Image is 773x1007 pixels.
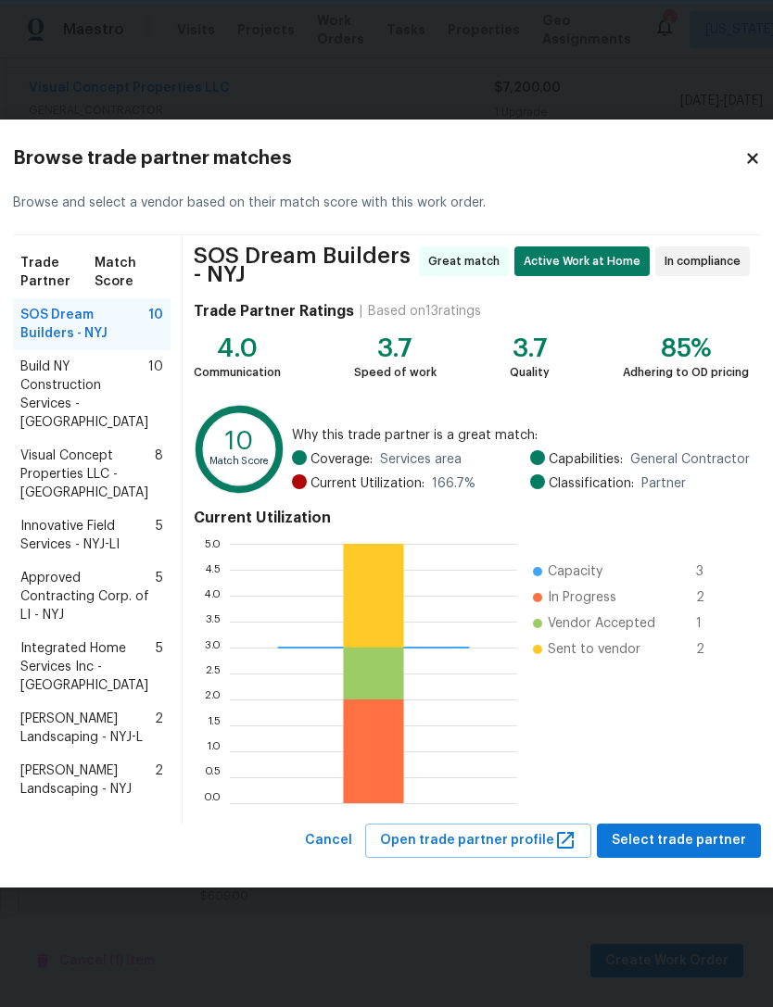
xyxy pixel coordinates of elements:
[148,358,163,432] span: 10
[510,339,550,358] div: 3.7
[194,363,281,382] div: Communication
[524,252,648,271] span: Active Work at Home
[368,302,481,321] div: Based on 13 ratings
[428,252,507,271] span: Great match
[696,614,726,633] span: 1
[510,363,550,382] div: Quality
[623,363,749,382] div: Adhering to OD pricing
[548,562,602,581] span: Capacity
[354,302,368,321] div: |
[548,614,655,633] span: Vendor Accepted
[194,246,413,283] span: SOS Dream Builders - NYJ
[354,339,437,358] div: 3.7
[641,474,686,493] span: Partner
[148,306,163,343] span: 10
[549,450,623,469] span: Capabilities:
[209,457,269,467] text: Match Score
[20,306,148,343] span: SOS Dream Builders - NYJ
[20,569,156,624] span: Approved Contracting Corp. of LI - NYJ
[205,616,221,627] text: 3.5
[696,640,726,659] span: 2
[156,517,163,554] span: 5
[354,363,437,382] div: Speed of work
[630,450,750,469] span: General Contractor
[597,824,761,858] button: Select trade partner
[623,339,749,358] div: 85%
[156,569,163,624] span: 5
[194,509,750,527] h4: Current Utilization
[204,642,221,653] text: 3.0
[204,538,221,549] text: 5.0
[13,171,761,235] div: Browse and select a vendor based on their match score with this work order.
[305,829,352,852] span: Cancel
[203,798,221,809] text: 0.0
[204,694,221,705] text: 2.0
[20,517,156,554] span: Innovative Field Services - NYJ-LI
[207,720,221,731] text: 1.5
[310,474,425,493] span: Current Utilization:
[156,639,163,695] span: 5
[696,562,726,581] span: 3
[20,254,95,291] span: Trade Partner
[204,772,221,783] text: 0.5
[95,254,162,291] span: Match Score
[20,447,155,502] span: Visual Concept Properties LLC - [GEOGRAPHIC_DATA]
[155,447,163,502] span: 8
[696,588,726,607] span: 2
[20,358,148,432] span: Build NY Construction Services - [GEOGRAPHIC_DATA]
[206,746,221,757] text: 1.0
[194,302,354,321] h4: Trade Partner Ratings
[298,824,360,858] button: Cancel
[665,252,748,271] span: In compliance
[549,474,634,493] span: Classification:
[225,430,253,455] text: 10
[203,590,221,601] text: 4.0
[20,710,155,747] span: [PERSON_NAME] Landscaping - NYJ-L
[194,339,281,358] div: 4.0
[20,762,155,799] span: [PERSON_NAME] Landscaping - NYJ
[380,829,577,852] span: Open trade partner profile
[292,426,749,445] span: Why this trade partner is a great match:
[612,829,746,852] span: Select trade partner
[155,710,163,747] span: 2
[205,668,221,679] text: 2.5
[380,450,462,469] span: Services area
[365,824,591,858] button: Open trade partner profile
[432,474,475,493] span: 166.7 %
[310,450,373,469] span: Coverage:
[548,640,640,659] span: Sent to vendor
[204,564,221,575] text: 4.5
[548,588,616,607] span: In Progress
[13,149,744,168] h2: Browse trade partner matches
[155,762,163,799] span: 2
[20,639,156,695] span: Integrated Home Services Inc - [GEOGRAPHIC_DATA]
